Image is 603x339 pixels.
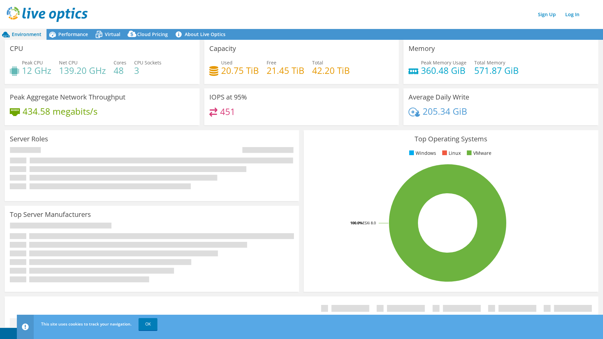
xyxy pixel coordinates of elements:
[137,31,168,37] span: Cloud Pricing
[10,45,23,52] h3: CPU
[267,67,304,74] h4: 21.45 TiB
[423,108,467,115] h4: 205.34 GiB
[209,45,236,52] h3: Capacity
[562,9,583,19] a: Log In
[114,59,126,66] span: Cores
[59,67,106,74] h4: 139.20 GHz
[10,135,48,143] h3: Server Roles
[221,67,259,74] h4: 20.75 TiB
[134,59,161,66] span: CPU Sockets
[12,31,41,37] span: Environment
[10,211,91,218] h3: Top Server Manufacturers
[535,9,559,19] a: Sign Up
[312,67,350,74] h4: 42.20 TiB
[267,59,276,66] span: Free
[59,59,78,66] span: Net CPU
[409,45,435,52] h3: Memory
[363,220,376,225] tspan: ESXi 8.0
[41,321,131,327] span: This site uses cookies to track your navigation.
[474,67,519,74] h4: 571.87 GiB
[58,31,88,37] span: Performance
[7,7,88,22] img: live_optics_svg.svg
[350,220,363,225] tspan: 100.0%
[22,59,43,66] span: Peak CPU
[134,67,161,74] h4: 3
[105,31,120,37] span: Virtual
[409,93,469,101] h3: Average Daily Write
[421,67,466,74] h4: 360.48 GiB
[220,108,235,115] h4: 451
[408,149,436,157] li: Windows
[139,318,157,330] a: OK
[474,59,505,66] span: Total Memory
[465,149,491,157] li: VMware
[173,29,231,40] a: About Live Optics
[221,59,233,66] span: Used
[312,59,323,66] span: Total
[23,108,97,115] h4: 434.58 megabits/s
[114,67,126,74] h4: 48
[441,149,461,157] li: Linux
[309,135,593,143] h3: Top Operating Systems
[22,67,51,74] h4: 12 GHz
[421,59,466,66] span: Peak Memory Usage
[209,93,247,101] h3: IOPS at 95%
[10,93,125,101] h3: Peak Aggregate Network Throughput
